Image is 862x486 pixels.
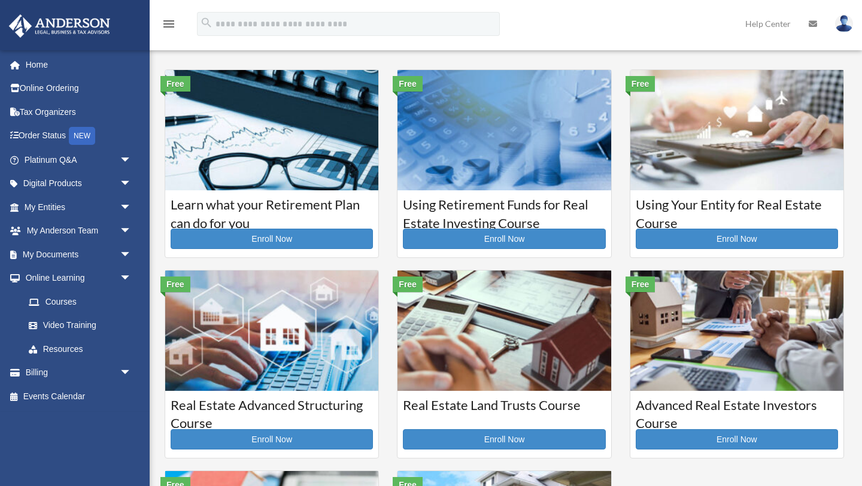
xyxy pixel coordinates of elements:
[171,196,373,226] h3: Learn what your Retirement Plan can do for you
[120,266,144,291] span: arrow_drop_down
[8,219,150,243] a: My Anderson Teamarrow_drop_down
[626,277,655,292] div: Free
[626,76,655,92] div: Free
[17,337,150,361] a: Resources
[636,229,838,249] a: Enroll Now
[636,429,838,449] a: Enroll Now
[5,14,114,38] img: Anderson Advisors Platinum Portal
[393,277,423,292] div: Free
[171,229,373,249] a: Enroll Now
[8,124,150,148] a: Order StatusNEW
[120,148,144,172] span: arrow_drop_down
[8,77,150,101] a: Online Ordering
[636,196,838,226] h3: Using Your Entity for Real Estate Course
[120,219,144,244] span: arrow_drop_down
[171,429,373,449] a: Enroll Now
[162,17,176,31] i: menu
[160,277,190,292] div: Free
[393,76,423,92] div: Free
[8,148,150,172] a: Platinum Q&Aarrow_drop_down
[200,16,213,29] i: search
[17,314,150,338] a: Video Training
[403,229,605,249] a: Enroll Now
[8,242,150,266] a: My Documentsarrow_drop_down
[8,53,150,77] a: Home
[403,196,605,226] h3: Using Retirement Funds for Real Estate Investing Course
[8,172,150,196] a: Digital Productsarrow_drop_down
[835,15,853,32] img: User Pic
[162,21,176,31] a: menu
[8,266,150,290] a: Online Learningarrow_drop_down
[120,195,144,220] span: arrow_drop_down
[8,361,150,385] a: Billingarrow_drop_down
[17,290,144,314] a: Courses
[69,127,95,145] div: NEW
[8,100,150,124] a: Tax Organizers
[160,76,190,92] div: Free
[120,361,144,385] span: arrow_drop_down
[636,396,838,426] h3: Advanced Real Estate Investors Course
[120,172,144,196] span: arrow_drop_down
[8,384,150,408] a: Events Calendar
[171,396,373,426] h3: Real Estate Advanced Structuring Course
[403,429,605,449] a: Enroll Now
[403,396,605,426] h3: Real Estate Land Trusts Course
[120,242,144,267] span: arrow_drop_down
[8,195,150,219] a: My Entitiesarrow_drop_down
